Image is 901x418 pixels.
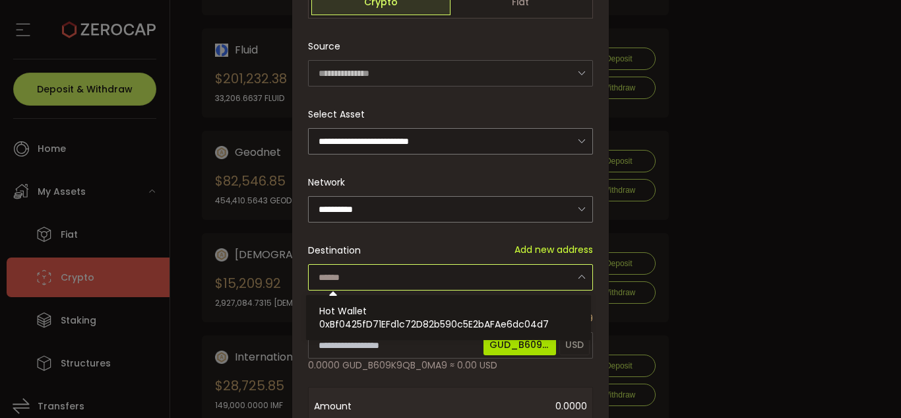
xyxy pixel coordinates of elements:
span: Destination [308,244,361,257]
span: Hot Wallet [319,304,367,318]
span: 0xBf0425fD71EFd1c72D82b590c5E2bAFAe6dc04d7 [319,318,549,331]
span: 0.0000 GUD_B609K9QB_0MA9 ≈ 0.00 USD [308,359,497,372]
label: Select Asset [308,108,373,121]
iframe: Chat Widget [835,355,901,418]
span: Source [308,33,340,59]
label: Network [308,176,353,189]
span: USD [559,334,590,355]
span: GUD_B609K9QB_0MA9 [483,334,556,355]
span: Add new address [514,243,593,257]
